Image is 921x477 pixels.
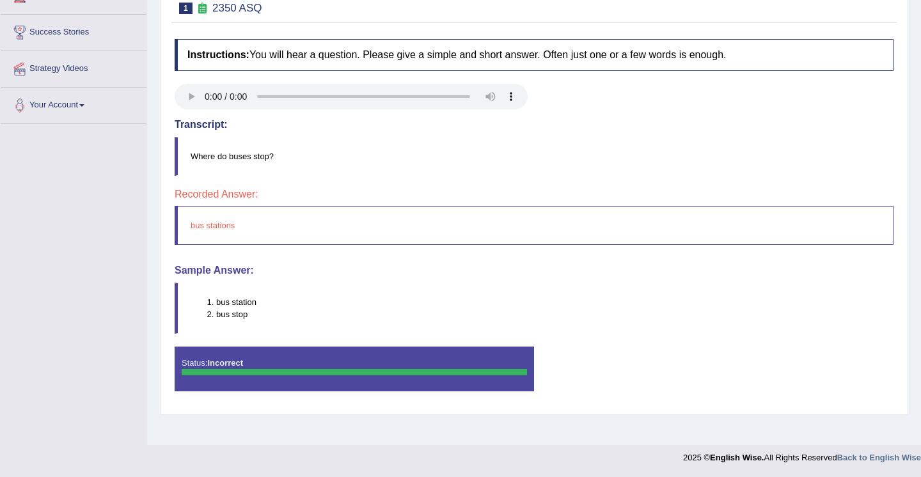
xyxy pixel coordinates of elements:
a: Success Stories [1,15,146,47]
h4: Transcript: [175,119,893,130]
h4: Recorded Answer: [175,189,893,200]
small: 2350 ASQ [212,2,262,14]
li: bus station [216,296,893,308]
div: Status: [175,347,534,391]
blockquote: bus stations [175,206,893,245]
a: Your Account [1,88,146,120]
div: 2025 © All Rights Reserved [683,445,921,464]
b: Instructions: [187,49,249,60]
h4: You will hear a question. Please give a simple and short answer. Often just one or a few words is... [175,39,893,71]
li: bus stop [216,308,893,320]
small: Exam occurring question [196,3,209,15]
strong: Incorrect [207,358,243,368]
span: 1 [179,3,193,14]
blockquote: Where do buses stop? [175,137,893,176]
a: Back to English Wise [837,453,921,462]
a: Strategy Videos [1,51,146,83]
h4: Sample Answer: [175,265,893,276]
strong: English Wise. [710,453,764,462]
